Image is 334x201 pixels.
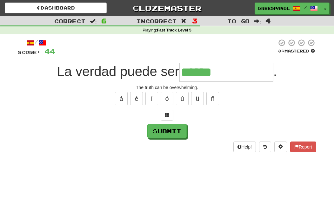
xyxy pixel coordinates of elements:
button: ú [176,92,189,105]
button: ü [191,92,204,105]
a: drbespanol / [255,3,321,14]
span: : [181,18,188,24]
button: á [115,92,128,105]
span: : [90,18,97,24]
span: 6 [101,17,107,24]
span: . [273,64,277,79]
span: Score: [18,50,41,55]
button: í [145,92,158,105]
strong: Fast Track Level 5 [157,28,191,32]
span: drbespanol [258,5,290,11]
span: 4 [265,17,271,24]
span: 44 [44,47,55,55]
button: Submit [147,124,187,138]
span: To go [227,18,250,24]
button: Switch sentence to multiple choice alt+p [161,110,173,121]
span: Correct [54,18,85,24]
span: La verdad puede ser [57,64,179,79]
span: 0 % [278,48,284,53]
a: Dashboard [5,3,107,13]
button: Round history (alt+y) [259,142,271,152]
a: Clozemaster [116,3,218,14]
button: ó [161,92,173,105]
span: : [254,18,261,24]
button: é [130,92,143,105]
div: / [18,39,55,47]
button: Report [290,142,316,152]
span: / [304,5,307,10]
button: Help! [233,142,256,152]
span: 3 [192,17,197,24]
button: ñ [206,92,219,105]
div: The truth can be overwhelming. [18,84,316,91]
div: Mastered [277,48,316,54]
span: Incorrect [137,18,177,24]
